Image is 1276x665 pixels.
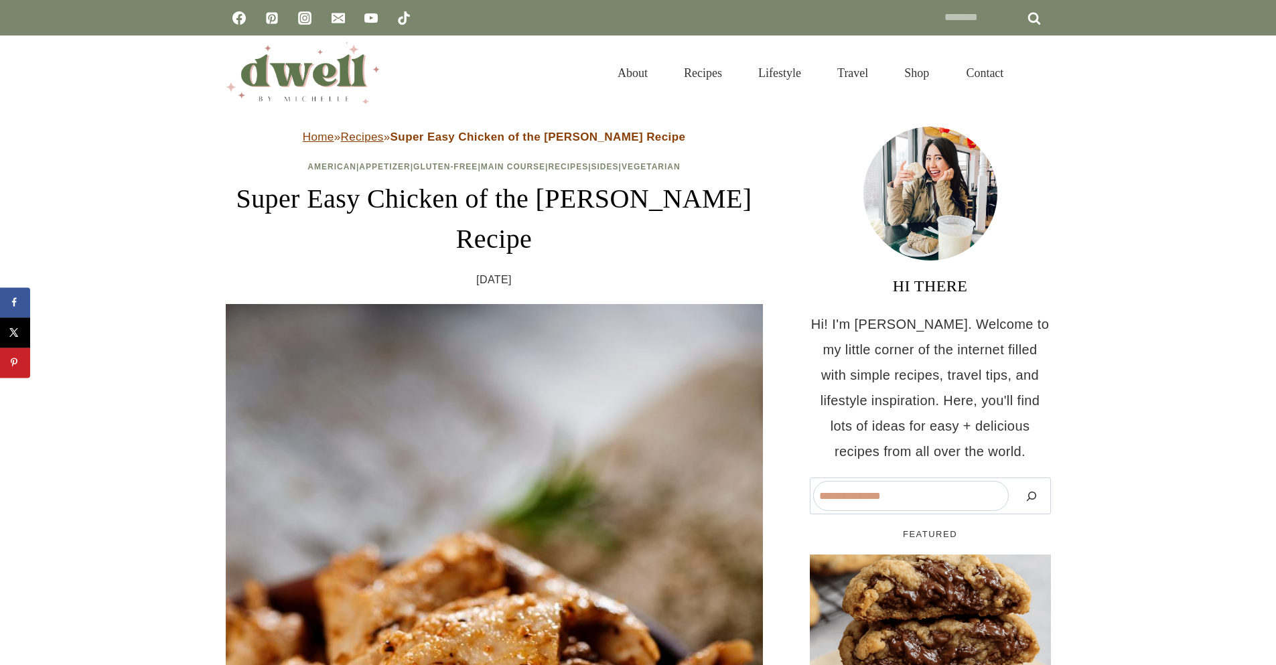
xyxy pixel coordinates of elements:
a: Vegetarian [622,162,681,171]
a: Home [303,131,334,143]
a: Recipes [341,131,384,143]
a: TikTok [391,5,417,31]
span: | | | | | | [307,162,680,171]
a: Facebook [226,5,253,31]
time: [DATE] [476,270,512,290]
button: Search [1015,481,1048,511]
h5: FEATURED [810,528,1051,541]
strong: Super Easy Chicken of the [PERSON_NAME] Recipe [391,131,686,143]
button: View Search Form [1028,62,1051,84]
a: Instagram [291,5,318,31]
a: American [307,162,356,171]
p: Hi! I'm [PERSON_NAME]. Welcome to my little corner of the internet filled with simple recipes, tr... [810,311,1051,464]
a: Sides [591,162,619,171]
a: Main Course [481,162,545,171]
a: Pinterest [259,5,285,31]
a: Email [325,5,352,31]
a: YouTube [358,5,384,31]
a: Appetizer [359,162,410,171]
img: DWELL by michelle [226,42,380,104]
a: Recipes [666,50,740,96]
nav: Primary Navigation [599,50,1021,96]
h1: Super Easy Chicken of the [PERSON_NAME] Recipe [226,179,763,259]
h3: HI THERE [810,274,1051,298]
a: Travel [819,50,886,96]
a: Contact [948,50,1021,96]
span: » » [303,131,686,143]
a: Recipes [548,162,588,171]
a: Lifestyle [740,50,819,96]
a: Gluten-Free [413,162,478,171]
a: About [599,50,666,96]
a: Shop [886,50,947,96]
